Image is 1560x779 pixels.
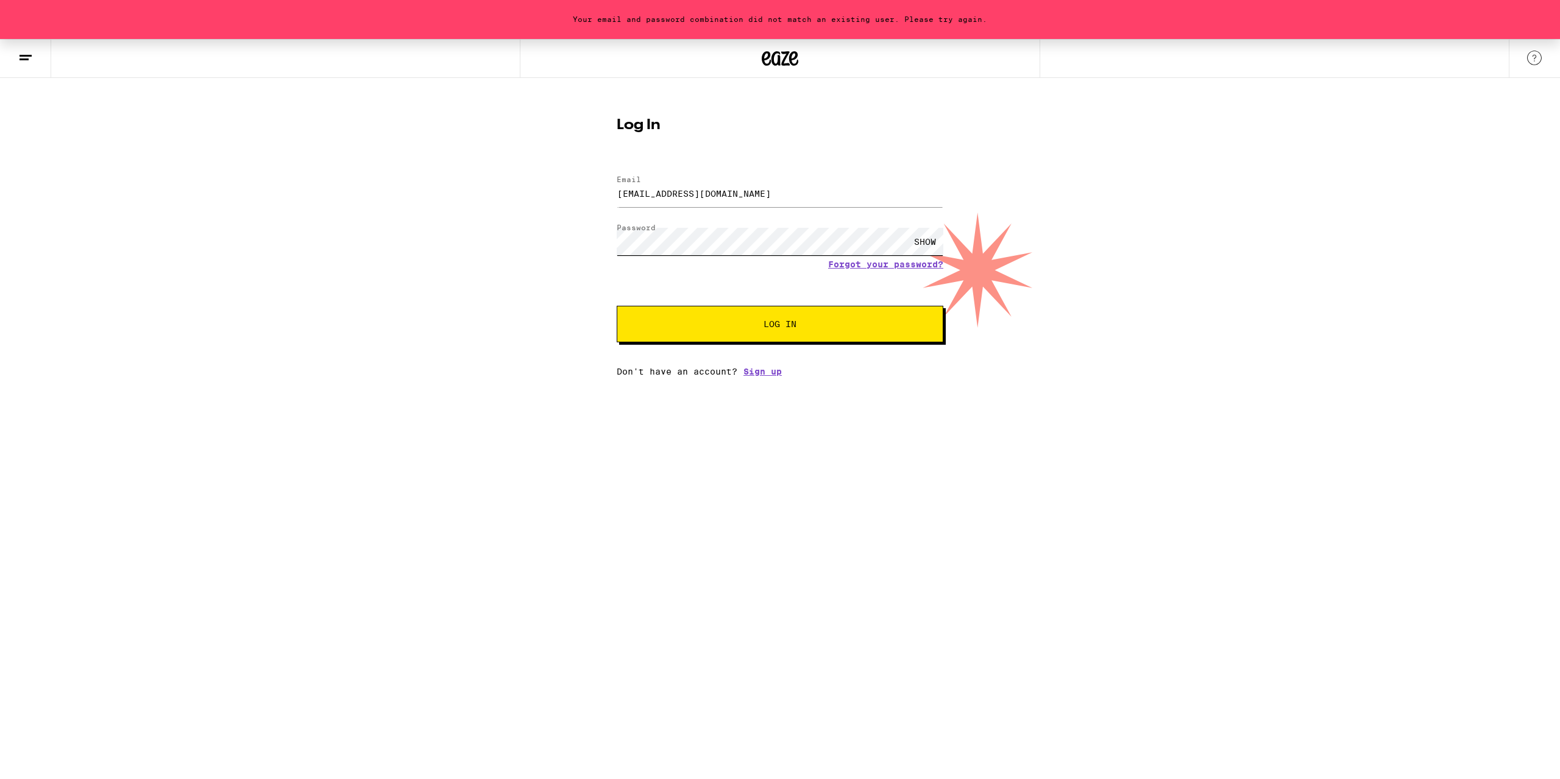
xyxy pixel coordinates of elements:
[764,320,796,328] span: Log In
[907,228,943,255] div: SHOW
[617,367,943,376] div: Don't have an account?
[743,367,782,376] a: Sign up
[617,180,943,207] input: Email
[7,9,88,18] span: Hi. Need any help?
[617,306,943,342] button: Log In
[617,118,943,133] h1: Log In
[617,224,656,231] label: Password
[617,175,641,183] label: Email
[828,259,943,269] a: Forgot your password?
